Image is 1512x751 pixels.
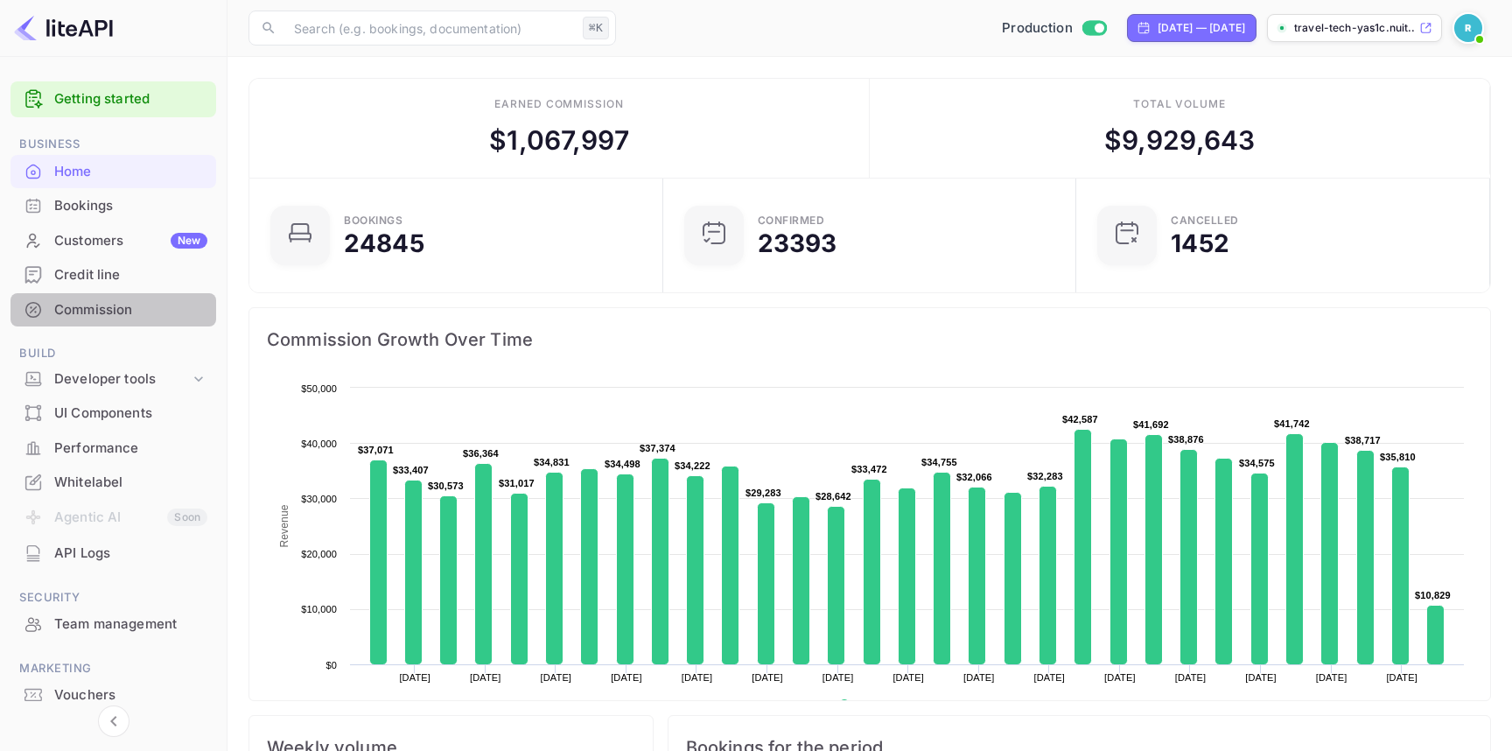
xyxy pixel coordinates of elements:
text: $0 [325,660,337,670]
text: $10,829 [1415,590,1451,600]
a: CustomersNew [10,224,216,256]
div: $ 9,929,643 [1104,121,1256,160]
text: $29,283 [745,488,781,498]
button: Collapse navigation [98,705,129,737]
text: $50,000 [301,383,337,394]
text: Revenue [856,699,900,712]
div: New [171,233,207,249]
text: [DATE] [541,672,572,683]
text: $30,573 [428,481,464,491]
text: $37,374 [640,443,676,453]
div: CANCELLED [1171,215,1239,226]
div: Credit line [54,265,207,285]
text: $37,071 [358,445,394,455]
text: $30,000 [301,494,337,504]
text: $34,755 [921,457,957,467]
a: Bookings [10,189,216,221]
div: Bookings [10,189,216,223]
text: $10,000 [301,604,337,614]
span: Production [1002,18,1073,39]
a: Commission [10,293,216,326]
text: [DATE] [892,672,924,683]
a: Getting started [54,89,207,109]
text: [DATE] [822,672,854,683]
div: Bookings [344,215,402,226]
text: $42,587 [1062,414,1098,425]
div: 24845 [344,231,424,256]
text: $20,000 [301,549,337,559]
text: [DATE] [1245,672,1277,683]
text: $34,498 [605,459,640,469]
div: [DATE] — [DATE] [1158,20,1245,36]
text: $41,692 [1133,419,1169,430]
div: API Logs [54,544,207,564]
text: $28,642 [815,491,851,502]
text: $35,810 [1380,452,1416,462]
text: [DATE] [963,672,995,683]
div: Performance [10,432,216,466]
text: [DATE] [1034,672,1066,683]
div: Earned commission [494,96,624,112]
div: Bookings [54,196,207,216]
div: Vouchers [54,685,207,705]
text: $32,066 [956,472,992,482]
div: Whitelabel [54,473,207,493]
div: Home [10,155,216,189]
text: $33,472 [851,464,887,474]
a: Credit line [10,258,216,291]
div: Whitelabel [10,466,216,500]
text: [DATE] [1175,672,1207,683]
input: Search (e.g. bookings, documentation) [283,11,576,46]
div: Developer tools [54,369,190,390]
p: travel-tech-yas1c.nuit... [1294,20,1416,36]
text: $34,222 [675,460,710,471]
div: Credit line [10,258,216,292]
a: Home [10,155,216,187]
img: LiteAPI logo [14,14,113,42]
div: $ 1,067,997 [489,121,629,160]
text: $33,407 [393,465,429,475]
text: $31,017 [499,478,535,488]
text: $38,876 [1168,434,1204,445]
text: $34,575 [1239,458,1275,468]
div: Commission [10,293,216,327]
div: Home [54,162,207,182]
text: [DATE] [1316,672,1347,683]
text: $40,000 [301,439,337,449]
a: UI Components [10,397,216,429]
div: ⌘K [583,17,609,39]
text: [DATE] [611,672,642,683]
div: 23393 [758,231,837,256]
text: $41,742 [1274,418,1310,429]
div: Customers [54,231,207,251]
span: Security [10,588,216,607]
div: Team management [54,614,207,635]
span: Commission Growth Over Time [267,326,1473,354]
a: Vouchers [10,678,216,711]
div: Confirmed [758,215,825,226]
text: $34,831 [534,457,570,467]
div: UI Components [54,404,207,424]
div: Getting started [10,81,216,117]
text: [DATE] [470,672,501,683]
text: [DATE] [1104,672,1136,683]
text: [DATE] [682,672,713,683]
span: Marketing [10,659,216,678]
text: Revenue [278,504,290,547]
text: $32,283 [1027,471,1063,481]
text: $38,717 [1345,435,1381,446]
text: [DATE] [1386,672,1417,683]
div: Vouchers [10,678,216,712]
div: Performance [54,439,207,459]
div: CustomersNew [10,224,216,258]
text: [DATE] [399,672,430,683]
text: $36,364 [463,448,500,459]
text: [DATE] [752,672,783,683]
span: Business [10,135,216,154]
div: API Logs [10,537,216,571]
img: Revolut [1454,14,1482,42]
div: Team management [10,607,216,642]
div: Switch to Sandbox mode [995,18,1113,39]
span: Build [10,344,216,363]
a: Performance [10,432,216,464]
